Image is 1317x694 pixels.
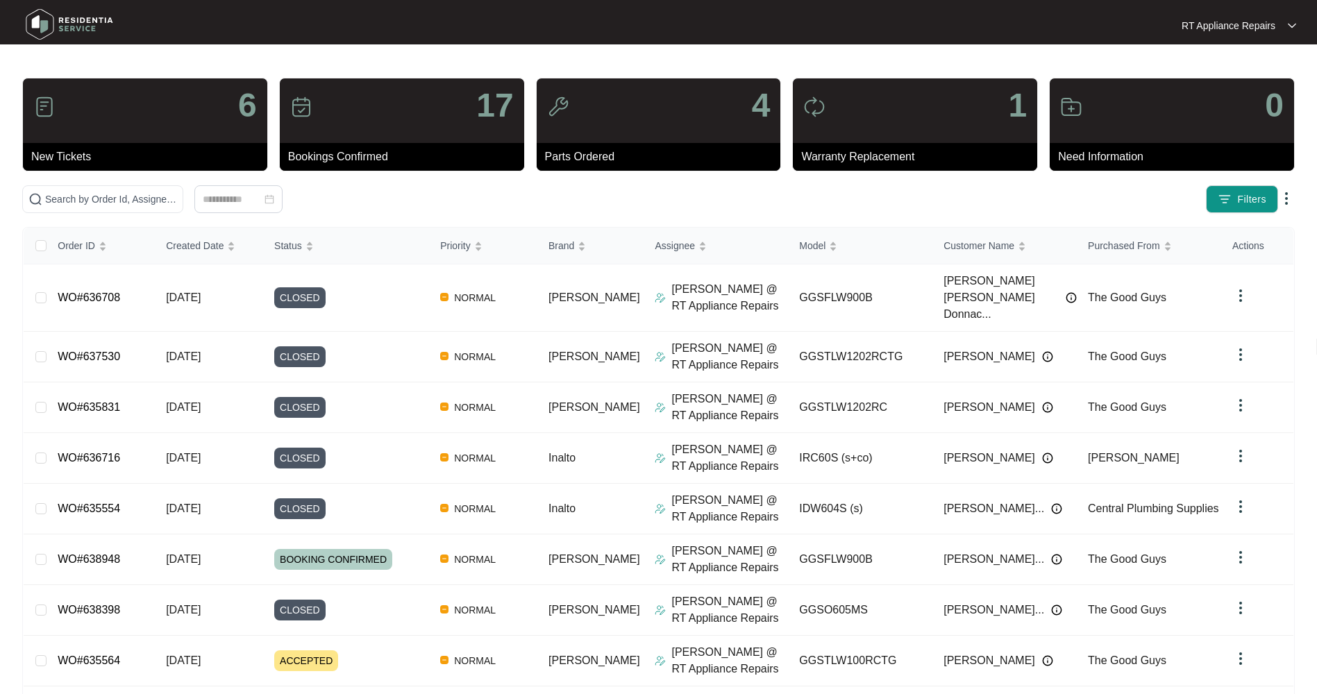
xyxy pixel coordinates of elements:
[47,228,155,264] th: Order ID
[671,593,788,627] p: [PERSON_NAME] @ RT Appliance Repairs
[166,654,201,666] span: [DATE]
[801,149,1037,165] p: Warranty Replacement
[166,604,201,616] span: [DATE]
[1051,503,1062,514] img: Info icon
[788,332,932,382] td: GGSTLW1202RCTG
[448,399,501,416] span: NORMAL
[655,503,666,514] img: Assigner Icon
[548,452,576,464] span: Inalto
[1088,553,1166,565] span: The Good Guys
[671,340,788,373] p: [PERSON_NAME] @ RT Appliance Repairs
[288,149,524,165] p: Bookings Confirmed
[274,238,302,253] span: Status
[1088,238,1159,253] span: Purchased From
[1232,397,1249,414] img: dropdown arrow
[1088,604,1166,616] span: The Good Guys
[655,604,666,616] img: Assigner Icon
[788,636,932,686] td: GGSTLW100RCTG
[1232,346,1249,363] img: dropdown arrow
[1182,19,1275,33] p: RT Appliance Repairs
[58,291,120,303] a: WO#636708
[58,452,120,464] a: WO#636716
[1008,89,1027,122] p: 1
[1232,448,1249,464] img: dropdown arrow
[1066,292,1077,303] img: Info icon
[1042,351,1053,362] img: Info icon
[548,238,574,253] span: Brand
[752,89,771,122] p: 4
[58,401,120,413] a: WO#635831
[548,401,640,413] span: [PERSON_NAME]
[274,397,326,418] span: CLOSED
[932,228,1077,264] th: Customer Name
[788,534,932,585] td: GGSFLW900B
[671,391,788,424] p: [PERSON_NAME] @ RT Appliance Repairs
[1051,554,1062,565] img: Info icon
[788,228,932,264] th: Model
[274,549,392,570] span: BOOKING CONFIRMED
[440,403,448,411] img: Vercel Logo
[1237,192,1266,207] span: Filters
[545,149,781,165] p: Parts Ordered
[644,228,788,264] th: Assignee
[21,3,118,45] img: residentia service logo
[943,551,1044,568] span: [PERSON_NAME]...
[547,96,569,118] img: icon
[1088,452,1180,464] span: [PERSON_NAME]
[1288,22,1296,29] img: dropdown arrow
[58,654,120,666] a: WO#635564
[1206,185,1278,213] button: filter iconFilters
[1088,502,1219,514] span: Central Plumbing Supplies
[440,605,448,613] img: Vercel Logo
[58,238,95,253] span: Order ID
[548,553,640,565] span: [PERSON_NAME]
[943,500,1044,517] span: [PERSON_NAME]...
[803,96,825,118] img: icon
[166,291,201,303] span: [DATE]
[1042,402,1053,413] img: Info icon
[274,346,326,367] span: CLOSED
[671,281,788,314] p: [PERSON_NAME] @ RT Appliance Repairs
[548,291,640,303] span: [PERSON_NAME]
[671,644,788,677] p: [PERSON_NAME] @ RT Appliance Repairs
[671,441,788,475] p: [PERSON_NAME] @ RT Appliance Repairs
[655,655,666,666] img: Assigner Icon
[548,502,576,514] span: Inalto
[45,192,177,207] input: Search by Order Id, Assignee Name, Customer Name, Brand and Model
[1232,498,1249,515] img: dropdown arrow
[1218,192,1232,206] img: filter icon
[274,600,326,620] span: CLOSED
[448,450,501,466] span: NORMAL
[671,543,788,576] p: [PERSON_NAME] @ RT Appliance Repairs
[1077,228,1221,264] th: Purchased From
[274,448,326,468] span: CLOSED
[1088,350,1166,362] span: The Good Guys
[263,228,429,264] th: Status
[788,382,932,433] td: GGSTLW1202RC
[448,289,501,306] span: NORMAL
[1051,604,1062,616] img: Info icon
[1042,452,1053,464] img: Info icon
[238,89,257,122] p: 6
[943,238,1014,253] span: Customer Name
[166,502,201,514] span: [DATE]
[1232,287,1249,304] img: dropdown arrow
[1232,549,1249,566] img: dropdown arrow
[788,433,932,484] td: IRC60S (s+co)
[1060,96,1082,118] img: icon
[28,192,42,206] img: search-icon
[166,553,201,565] span: [DATE]
[440,453,448,462] img: Vercel Logo
[943,399,1035,416] span: [PERSON_NAME]
[31,149,267,165] p: New Tickets
[943,348,1035,365] span: [PERSON_NAME]
[166,401,201,413] span: [DATE]
[448,500,501,517] span: NORMAL
[788,585,932,636] td: GGSO605MS
[274,650,338,671] span: ACCEPTED
[1088,654,1166,666] span: The Good Guys
[166,452,201,464] span: [DATE]
[1088,401,1166,413] span: The Good Guys
[448,348,501,365] span: NORMAL
[440,504,448,512] img: Vercel Logo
